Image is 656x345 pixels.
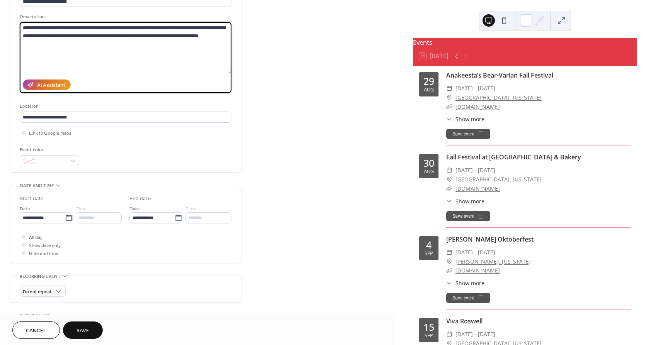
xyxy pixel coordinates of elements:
span: Hide end time [29,250,58,258]
div: ​ [446,266,452,275]
span: Cancel [26,327,46,335]
span: [DATE] - [DATE] [455,330,495,339]
div: Location [20,102,230,110]
span: Save [76,327,89,335]
span: Date [20,205,30,213]
a: Anakeesta’s Bear-Varian Fall Festival [446,71,553,79]
span: Show more [455,279,484,287]
div: 4 [426,240,432,250]
button: Cancel [12,321,60,339]
div: ​ [446,175,452,184]
span: Time [76,205,87,213]
a: [PERSON_NAME], [US_STATE] [455,257,531,266]
div: ​ [446,93,452,102]
div: Description [20,13,230,21]
a: Viva Roswell [446,317,483,325]
span: Show more [455,115,484,123]
span: Event image [20,312,50,320]
span: [GEOGRAPHIC_DATA], [US_STATE] [455,175,542,184]
button: Save event [446,211,490,221]
div: AI Assistant [37,81,65,90]
span: Show more [455,197,484,205]
span: [DATE] - [DATE] [455,166,495,175]
div: ​ [446,102,452,112]
a: [DOMAIN_NAME] [455,185,500,192]
div: ​ [446,184,452,193]
div: ​ [446,248,452,257]
div: ​ [446,197,452,205]
button: ​Show more [446,197,484,205]
div: ​ [446,166,452,175]
span: Link to Google Maps [29,129,71,137]
button: Save [63,321,103,339]
div: Sep [425,251,433,256]
div: End date [129,195,151,203]
div: Events [413,38,637,47]
a: [GEOGRAPHIC_DATA], [US_STATE] [455,93,542,102]
span: Show date only [29,242,61,250]
div: ​ [446,257,452,266]
div: ​ [446,330,452,339]
div: ​ [446,84,452,93]
div: 30 [423,158,434,168]
div: Event color [20,146,78,154]
span: [DATE] - [DATE] [455,84,495,93]
span: Do not repeat [23,287,52,296]
span: Date [129,205,140,213]
div: ​ [446,115,452,123]
button: Save event [446,129,490,139]
button: ​Show more [446,115,484,123]
span: [DATE] - [DATE] [455,248,495,257]
button: ​Show more [446,279,484,287]
div: Aug [424,169,434,174]
button: Save event [446,293,490,303]
a: Fall Festival at [GEOGRAPHIC_DATA] & Bakery [446,153,581,161]
span: Recurring event [20,272,61,281]
div: Aug [424,88,434,93]
div: 29 [423,76,434,86]
span: Time [185,205,196,213]
button: AI Assistant [23,79,71,90]
a: [DOMAIN_NAME] [455,103,500,110]
a: [DOMAIN_NAME] [455,267,500,274]
div: Start date [20,195,44,203]
a: [PERSON_NAME] Oktoberfest [446,235,534,244]
span: Date and time [20,182,54,190]
span: All day [29,233,42,242]
div: 15 [423,322,434,332]
div: ​ [446,279,452,287]
div: Sep [425,333,433,338]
